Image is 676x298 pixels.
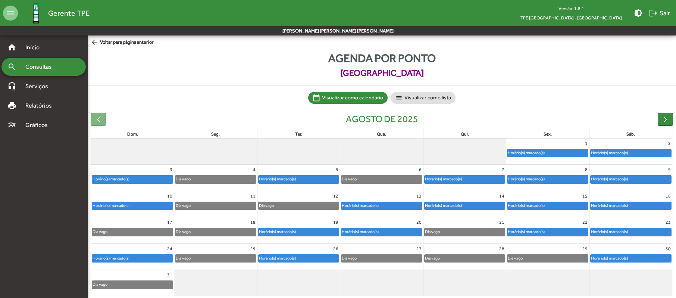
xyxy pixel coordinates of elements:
div: Horário(s) marcado(s) [507,228,545,235]
td: 29 de agosto de 2025 [506,243,589,270]
a: segunda-feira [210,130,221,138]
a: 9 de agosto de 2025 [667,165,672,174]
td: 12 de agosto de 2025 [257,191,340,217]
td: 1 de agosto de 2025 [506,139,589,165]
span: Voltar para página anterior [91,38,154,47]
div: Horário(s) marcado(s) [591,228,628,235]
span: Agenda por ponto [88,50,676,66]
a: 28 de agosto de 2025 [498,244,506,254]
a: 6 de agosto de 2025 [417,165,423,174]
a: 2 de agosto de 2025 [667,139,672,148]
div: Dia vago [341,176,357,183]
td: 31 de agosto de 2025 [91,270,174,296]
a: 5 de agosto de 2025 [334,165,340,174]
a: 19 de agosto de 2025 [332,217,340,227]
a: quinta-feira [459,130,470,138]
a: sexta-feira [542,130,553,138]
td: 22 de agosto de 2025 [506,217,589,244]
a: 15 de agosto de 2025 [581,191,589,201]
td: 5 de agosto de 2025 [257,165,340,191]
a: 7 de agosto de 2025 [500,165,506,174]
a: 11 de agosto de 2025 [249,191,257,201]
td: 3 de agosto de 2025 [91,165,174,191]
span: Gráficos [21,121,58,130]
a: 26 de agosto de 2025 [332,244,340,254]
mat-icon: home [7,43,16,52]
a: sábado [625,130,636,138]
span: Consultas [21,62,62,71]
span: Sair [649,6,670,20]
mat-chip: Visualizar como calendário [308,92,388,104]
div: Horário(s) marcado(s) [425,176,462,183]
div: Horário(s) marcado(s) [507,149,545,156]
div: Dia vago [175,255,191,262]
a: 22 de agosto de 2025 [581,217,589,227]
td: 11 de agosto de 2025 [174,191,257,217]
mat-icon: search [7,62,16,71]
td: 2 de agosto de 2025 [589,139,672,165]
a: 12 de agosto de 2025 [332,191,340,201]
td: 15 de agosto de 2025 [506,191,589,217]
td: 13 de agosto de 2025 [340,191,423,217]
span: Relatórios [21,101,62,110]
td: 20 de agosto de 2025 [340,217,423,244]
div: Horário(s) marcado(s) [259,255,296,262]
td: 18 de agosto de 2025 [174,217,257,244]
div: Horário(s) marcado(s) [341,228,379,235]
mat-icon: multiline_chart [7,121,16,130]
td: 28 de agosto de 2025 [423,243,506,270]
a: 10 de agosto de 2025 [166,191,174,201]
div: Dia vago [92,281,108,288]
div: Horário(s) marcado(s) [259,228,296,235]
a: 13 de agosto de 2025 [415,191,423,201]
a: 3 de agosto de 2025 [168,165,174,174]
div: Horário(s) marcado(s) [92,202,130,209]
a: 17 de agosto de 2025 [166,217,174,227]
mat-icon: headset_mic [7,82,16,91]
a: 20 de agosto de 2025 [415,217,423,227]
a: Gerente TPE [18,1,90,25]
a: 14 de agosto de 2025 [498,191,506,201]
a: domingo [126,130,140,138]
td: 10 de agosto de 2025 [91,191,174,217]
img: Logo [24,1,48,25]
a: 23 de agosto de 2025 [664,217,672,227]
div: Dia vago [175,202,191,209]
td: 23 de agosto de 2025 [589,217,672,244]
div: Horário(s) marcado(s) [507,202,545,209]
div: Versão: 1.8.1 [514,4,628,13]
a: 27 de agosto de 2025 [415,244,423,254]
td: 24 de agosto de 2025 [91,243,174,270]
div: Horário(s) marcado(s) [92,176,130,183]
button: Sair [646,6,673,20]
div: Dia vago [259,202,274,209]
td: 6 de agosto de 2025 [340,165,423,191]
div: Dia vago [92,228,108,235]
td: 9 de agosto de 2025 [589,165,672,191]
a: quarta-feira [375,130,388,138]
span: Gerente TPE [48,7,90,19]
div: Horário(s) marcado(s) [425,202,462,209]
div: Horário(s) marcado(s) [591,149,628,156]
td: 4 de agosto de 2025 [174,165,257,191]
a: 1 de agosto de 2025 [583,139,589,148]
td: 16 de agosto de 2025 [589,191,672,217]
div: Dia vago [425,228,440,235]
div: Dia vago [425,255,440,262]
h2: agosto de 2025 [346,114,418,125]
td: 17 de agosto de 2025 [91,217,174,244]
div: Dia vago [175,176,191,183]
mat-icon: arrow_back [91,38,100,47]
div: Horário(s) marcado(s) [591,255,628,262]
td: 27 de agosto de 2025 [340,243,423,270]
a: 24 de agosto de 2025 [166,244,174,254]
mat-icon: menu [3,6,18,21]
td: 8 de agosto de 2025 [506,165,589,191]
a: terça-feira [294,130,304,138]
div: Horário(s) marcado(s) [92,255,130,262]
mat-chip: Visualizar como lista [391,92,456,104]
div: Horário(s) marcado(s) [591,176,628,183]
mat-icon: calendar_today [313,94,320,102]
div: Horário(s) marcado(s) [341,202,379,209]
a: 18 de agosto de 2025 [249,217,257,227]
